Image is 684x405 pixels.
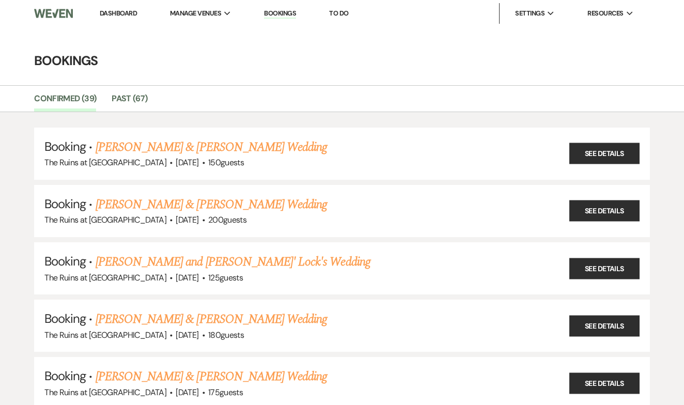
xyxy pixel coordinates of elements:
span: 180 guests [208,330,244,340]
a: Dashboard [100,9,137,18]
span: Booking [44,253,86,269]
span: The Ruins at [GEOGRAPHIC_DATA] [44,214,166,225]
span: Booking [44,368,86,384]
a: Bookings [264,9,296,19]
span: The Ruins at [GEOGRAPHIC_DATA] [44,272,166,283]
span: Booking [44,196,86,212]
a: See Details [569,258,640,279]
a: See Details [569,200,640,222]
a: Confirmed (39) [34,92,96,112]
span: The Ruins at [GEOGRAPHIC_DATA] [44,387,166,398]
span: Resources [587,8,623,19]
span: Booking [44,310,86,326]
a: See Details [569,372,640,394]
a: [PERSON_NAME] & [PERSON_NAME] Wedding [96,367,327,386]
span: Settings [515,8,545,19]
span: [DATE] [176,214,198,225]
span: [DATE] [176,272,198,283]
span: Booking [44,138,86,154]
span: 150 guests [208,157,244,168]
a: [PERSON_NAME] & [PERSON_NAME] Wedding [96,195,327,214]
span: [DATE] [176,387,198,398]
a: See Details [569,315,640,336]
a: [PERSON_NAME] & [PERSON_NAME] Wedding [96,310,327,329]
a: [PERSON_NAME] and [PERSON_NAME]' Lock's Wedding [96,253,370,271]
a: See Details [569,143,640,164]
span: Manage Venues [170,8,221,19]
span: 125 guests [208,272,243,283]
span: 175 guests [208,387,243,398]
span: [DATE] [176,157,198,168]
span: The Ruins at [GEOGRAPHIC_DATA] [44,157,166,168]
img: Weven Logo [34,3,73,24]
span: The Ruins at [GEOGRAPHIC_DATA] [44,330,166,340]
a: To Do [329,9,348,18]
a: Past (67) [112,92,147,112]
a: [PERSON_NAME] & [PERSON_NAME] Wedding [96,138,327,157]
span: 200 guests [208,214,246,225]
span: [DATE] [176,330,198,340]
